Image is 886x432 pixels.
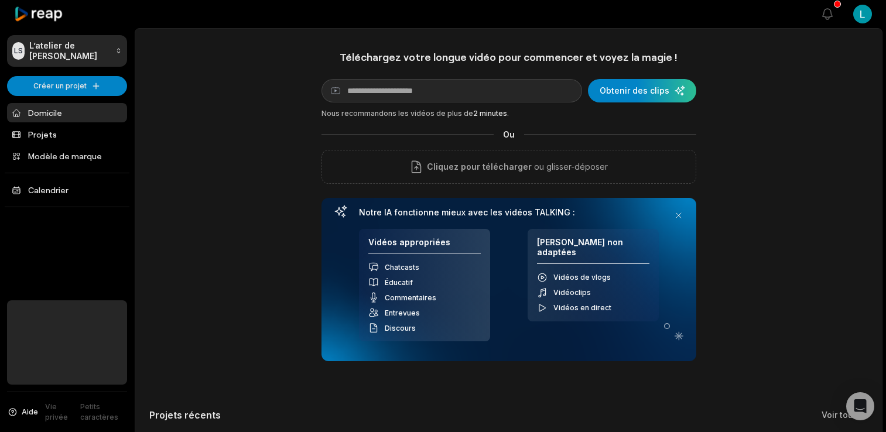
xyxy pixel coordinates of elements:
[532,160,608,174] p: ou glisser-déposer
[385,308,420,317] span: Entrevues
[7,103,127,122] a: Domicile
[385,324,416,332] span: Discours
[473,109,507,118] span: 2 minutes
[7,125,127,144] a: Projets
[588,79,696,102] button: Obtenir des clips
[7,146,127,166] a: Modèle de marque
[846,392,874,420] div: Ouvrez Intercom Messenger
[537,237,649,264] h4: [PERSON_NAME] non adaptées
[28,150,102,162] font: Modèle de marque
[385,263,419,272] span: Chatcasts
[385,293,436,302] span: Commentaires
[29,40,111,61] p: L’atelier de [PERSON_NAME]
[22,407,38,417] span: Aide
[45,402,73,423] a: Vie privée
[822,409,856,421] a: Voir tout
[149,409,221,421] h2: Projets récents
[80,402,127,423] a: Petits caractères
[321,50,696,64] h1: Téléchargez votre longue vidéo pour commencer et voyez la magie !
[7,407,38,417] button: Aide
[553,273,611,282] span: Vidéos de vlogs
[494,128,524,140] span: Ou
[385,278,413,287] span: Éducatif
[28,107,62,119] font: Domicile
[7,180,127,200] a: Calendrier
[368,237,481,254] h4: Vidéos appropriées
[7,76,127,96] button: Créer un projet
[427,160,532,174] span: Cliquez pour télécharger
[12,42,25,60] div: LS
[553,288,591,297] span: Vidéoclips
[359,207,659,218] h3: Notre IA fonctionne mieux avec les vidéos TALKING :
[553,303,611,312] span: Vidéos en direct
[321,108,696,119] div: Nous recommandons les vidéos de plus de .
[28,128,57,140] font: Projets
[28,184,69,196] font: Calendrier
[33,81,87,91] font: Créer un projet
